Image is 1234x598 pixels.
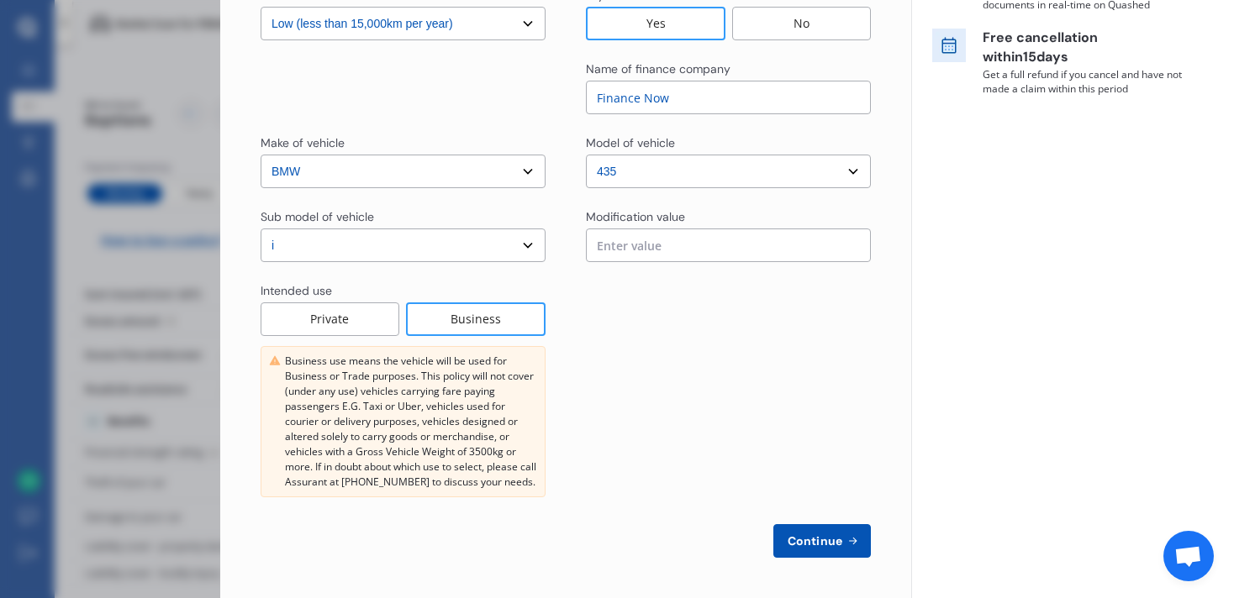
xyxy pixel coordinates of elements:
span: Continue [784,534,846,548]
div: Yes [586,7,725,40]
p: Get a full refund if you cancel and have not made a claim within this period [983,67,1184,96]
div: Business use means the vehicle will be used for Business or Trade purposes. This policy will not ... [285,354,538,490]
div: Name of finance company [586,60,730,77]
div: Modification value [586,208,685,225]
button: Continue [773,524,871,558]
img: free cancel icon [932,29,966,62]
div: Business [406,302,546,336]
div: Open chat [1163,531,1214,581]
div: No [732,7,871,40]
div: Intended use [261,282,332,299]
input: Enter fiance company name [586,81,871,114]
div: Private [261,302,399,336]
input: Enter value [586,228,871,262]
div: Sub model of vehicle [261,208,374,225]
p: Free cancellation within 15 days [983,29,1184,67]
div: Model of vehicle [586,134,675,151]
div: Make of vehicle [261,134,345,151]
